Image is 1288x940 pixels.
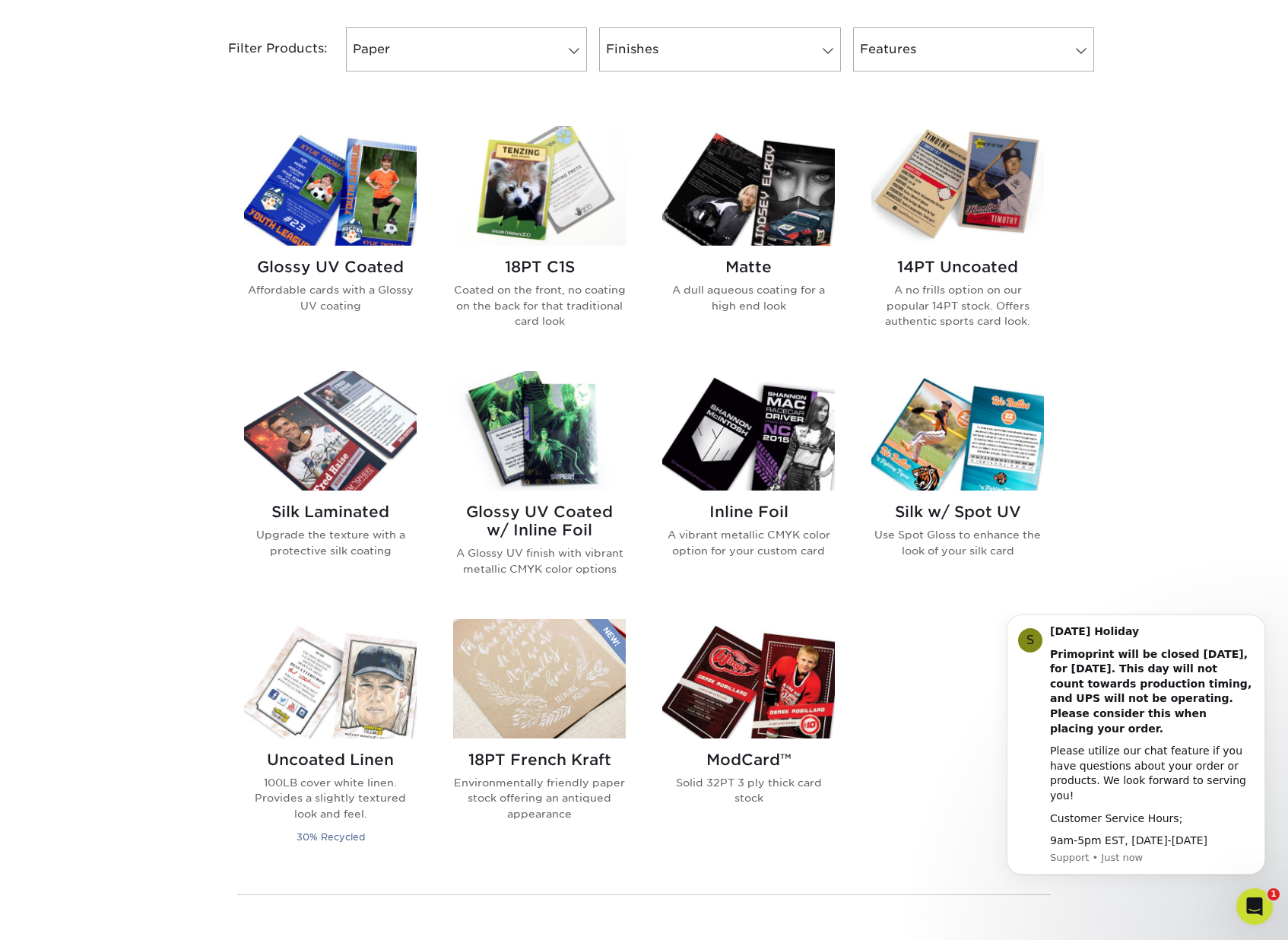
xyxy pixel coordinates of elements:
[599,27,840,71] a: Finishes
[244,751,417,769] h2: Uncoated Linen
[346,27,587,71] a: Paper
[662,126,835,353] a: Matte Trading Cards Matte A dull aqueous coating for a high end look
[453,775,626,821] p: Environmentally friendly paper stock offering an antiqued appearance
[244,503,417,521] h2: Silk Laminated
[453,126,626,246] img: 18PT C1S Trading Cards
[244,619,417,864] a: Uncoated Linen Trading Cards Uncoated Linen 100LB cover white linen. Provides a slightly textured...
[871,126,1044,353] a: 14PT Uncoated Trading Cards 14PT Uncoated A no frills option on our popular 14PT stock. Offers au...
[662,371,835,601] a: Inline Foil Trading Cards Inline Foil A vibrant metallic CMYK color option for your custom card
[871,126,1044,246] img: 14PT Uncoated Trading Cards
[871,371,1044,601] a: Silk w/ Spot UV Trading Cards Silk w/ Spot UV Use Spot Gloss to enhance the look of your silk card
[453,126,626,353] a: 18PT C1S Trading Cards 18PT C1S Coated on the front, no coating on the back for that traditional ...
[662,258,835,276] h2: Matte
[662,126,835,246] img: Matte Trading Cards
[453,545,626,576] p: A Glossy UV finish with vibrant metallic CMYK color options
[453,619,626,864] a: 18PT French Kraft Trading Cards 18PT French Kraft Environmentally friendly paper stock offering a...
[1267,888,1280,900] span: 1
[453,619,626,738] img: 18PT French Kraft Trading Cards
[244,282,417,313] p: Affordable cards with a Glossy UV coating
[244,371,417,601] a: Silk Laminated Trading Cards Silk Laminated Upgrade the texture with a protective silk coating
[853,27,1094,71] a: Features
[662,527,835,558] p: A vibrant metallic CMYK color option for your custom card
[662,775,835,806] p: Solid 32PT 3 ply thick card stock
[244,258,417,276] h2: Glossy UV Coated
[662,282,835,313] p: A dull aqueous coating for a high end look
[453,503,626,539] h2: Glossy UV Coated w/ Inline Foil
[297,831,365,843] small: 30% Recycled
[244,371,417,491] img: Silk Laminated Trading Cards
[871,282,1044,329] p: A no frills option on our popular 14PT stock. Offers authentic sports card look.
[871,371,1044,491] img: Silk w/ Spot UV Trading Cards
[1236,888,1273,925] iframe: Intercom live chat
[453,258,626,276] h2: 18PT C1S
[244,126,417,353] a: Glossy UV Coated Trading Cards Glossy UV Coated Affordable cards with a Glossy UV coating
[244,527,417,558] p: Upgrade the texture with a protective silk coating
[4,894,129,935] iframe: Google Customer Reviews
[453,751,626,769] h2: 18PT French Kraft
[453,282,626,329] p: Coated on the front, no coating on the back for that traditional card look
[244,775,417,821] p: 100LB cover white linen. Provides a slightly textured look and feel.
[453,371,626,491] img: Glossy UV Coated w/ Inline Foil Trading Cards
[662,371,835,491] img: Inline Foil Trading Cards
[453,371,626,601] a: Glossy UV Coated w/ Inline Foil Trading Cards Glossy UV Coated w/ Inline Foil A Glossy UV finish ...
[662,751,835,769] h2: ModCard™
[662,619,835,738] img: ModCard™ Trading Cards
[871,503,1044,521] h2: Silk w/ Spot UV
[244,126,417,246] img: Glossy UV Coated Trading Cards
[188,27,340,71] div: Filter Products:
[871,527,1044,558] p: Use Spot Gloss to enhance the look of your silk card
[244,619,417,738] img: Uncoated Linen Trading Cards
[871,258,1044,276] h2: 14PT Uncoated
[662,619,835,864] a: ModCard™ Trading Cards ModCard™ Solid 32PT 3 ply thick card stock
[588,619,626,665] img: New Product
[984,612,1288,899] iframe: Intercom notifications message
[662,503,835,521] h2: Inline Foil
